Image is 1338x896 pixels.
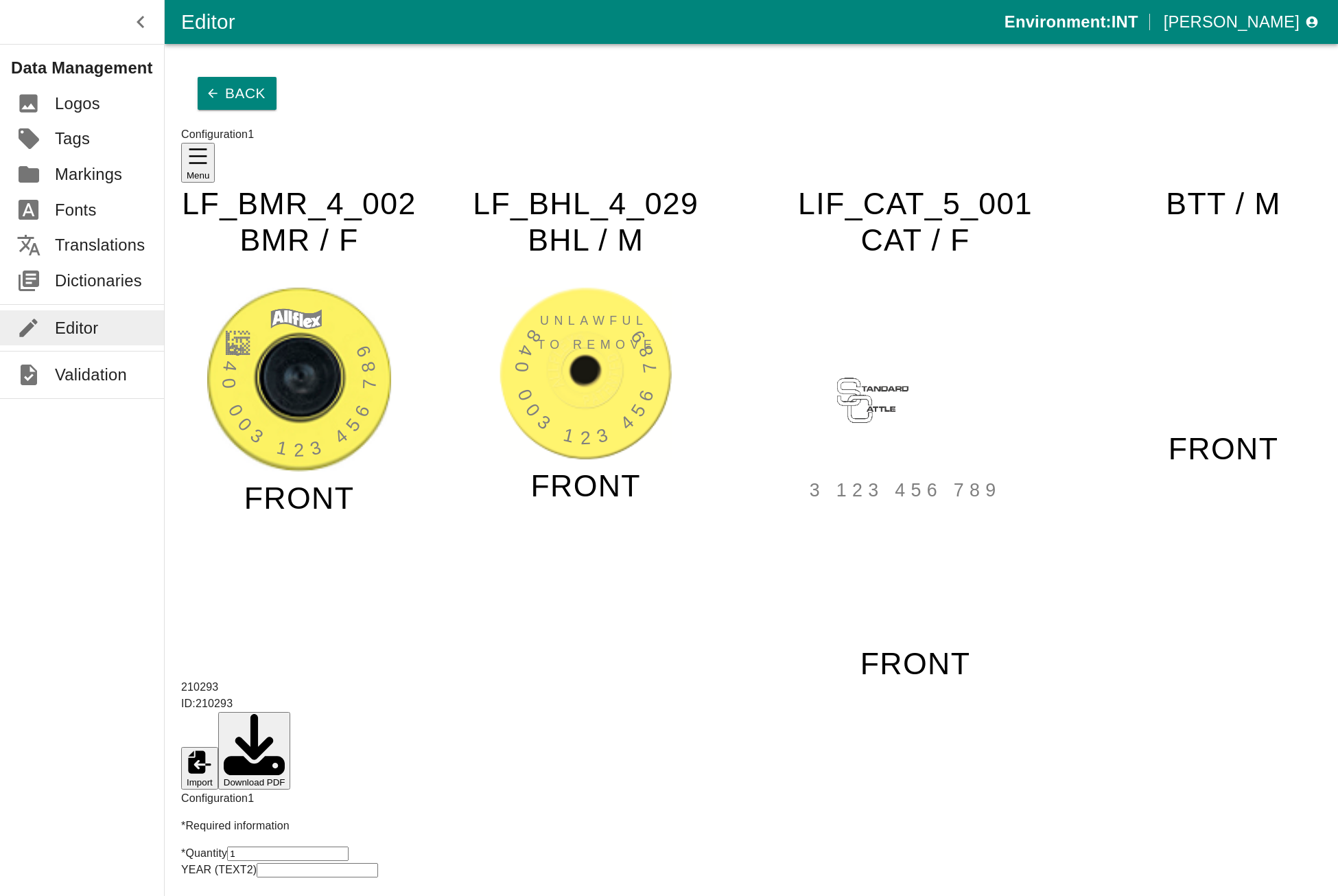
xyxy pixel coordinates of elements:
tspan: TO REMOV [537,338,644,352]
p: Markings [55,162,122,187]
p: Validation [55,363,127,387]
p: Tags [55,126,90,151]
tspan: 9 [626,325,650,347]
button: Download PDF [218,712,291,790]
tspan: LF_BMR_4_002 [182,186,416,220]
p: Environment: INT [1005,10,1138,34]
div: ID: 210293 [181,696,1322,712]
p: Required information [181,818,1322,834]
tspan: BTT / M [1166,186,1280,220]
tspan: BHL / M [528,223,644,257]
div: Configuration 1 [181,126,1322,143]
button: Import [181,747,218,790]
tspan: FRONT [860,647,971,680]
tspan: FRONT [1169,432,1278,466]
p: [PERSON_NAME] [1164,10,1300,34]
p: Fonts [55,198,97,222]
tspan: L [636,313,644,327]
p: Dictionaries [55,268,142,293]
p: Logos [55,91,100,116]
p: Editor [55,316,98,341]
span: Quantity [181,847,227,859]
p: Translations [55,233,145,257]
div: 210293 [181,679,1322,696]
div: Editor [181,5,1005,38]
tspan: FRONT [530,468,641,502]
p: Data Management [11,56,164,80]
tspan: LF_BHL_4_029 [473,186,699,220]
tspan: 9 [985,479,996,500]
tspan: BMR / F [239,223,358,257]
tspan: FRONT [244,481,355,514]
button: profile [1158,5,1322,38]
tspan: E [644,338,653,352]
tspan: 3 123 456 78 [810,479,986,500]
button: Back [198,77,277,110]
tspan: UNLAWFU [540,313,636,327]
tspan: 9 [352,341,375,360]
span: YEAR (TEXT2) [181,864,257,875]
button: Menu [181,143,215,182]
tspan: LIF_CAT_5_001 [798,186,1033,220]
div: Configuration 1 [181,790,1322,807]
tspan: CAT / F [860,223,970,257]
